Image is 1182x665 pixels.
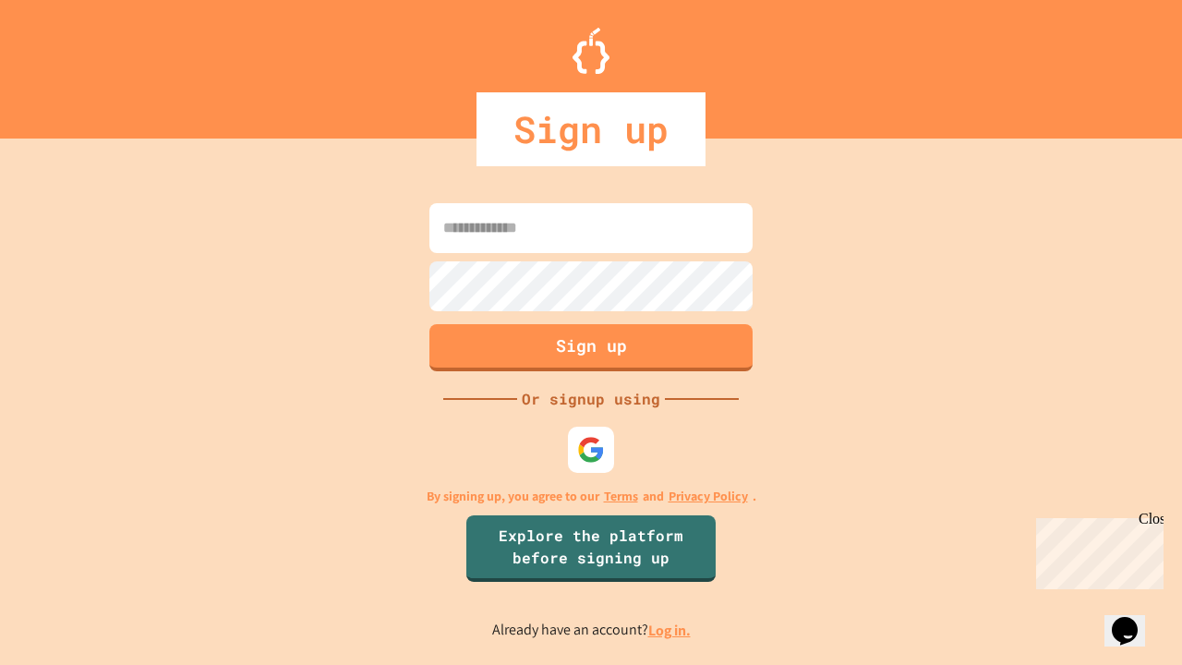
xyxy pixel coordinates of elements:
[1104,591,1164,647] iframe: chat widget
[604,487,638,506] a: Terms
[7,7,127,117] div: Chat with us now!Close
[466,515,716,582] a: Explore the platform before signing up
[669,487,748,506] a: Privacy Policy
[573,28,609,74] img: Logo.svg
[517,388,665,410] div: Or signup using
[577,436,605,464] img: google-icon.svg
[492,619,691,642] p: Already have an account?
[648,621,691,640] a: Log in.
[1029,511,1164,589] iframe: chat widget
[427,487,756,506] p: By signing up, you agree to our and .
[429,324,753,371] button: Sign up
[476,92,706,166] div: Sign up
